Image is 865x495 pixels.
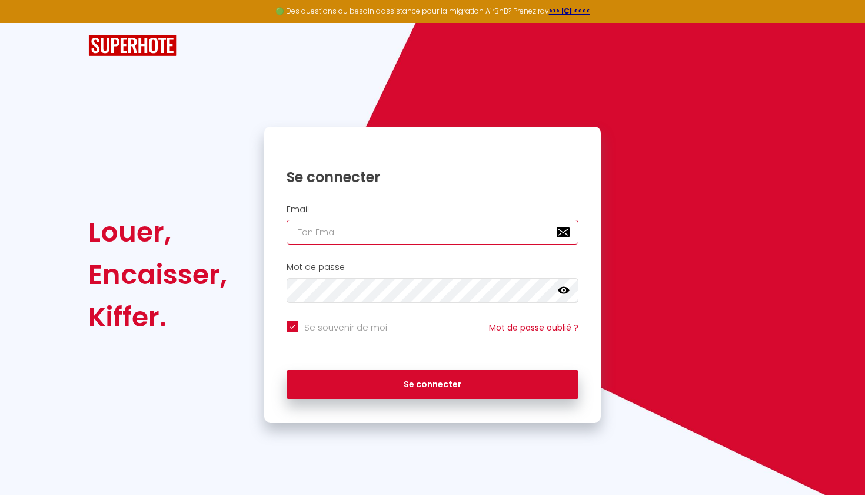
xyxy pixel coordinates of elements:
[88,35,177,57] img: SuperHote logo
[88,296,227,338] div: Kiffer.
[287,168,578,186] h1: Se connecter
[88,211,227,253] div: Louer,
[88,253,227,296] div: Encaisser,
[287,262,578,272] h2: Mot de passe
[549,6,590,16] a: >>> ICI <<<<
[287,220,578,245] input: Ton Email
[287,370,578,400] button: Se connecter
[287,204,578,214] h2: Email
[489,322,578,334] a: Mot de passe oublié ?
